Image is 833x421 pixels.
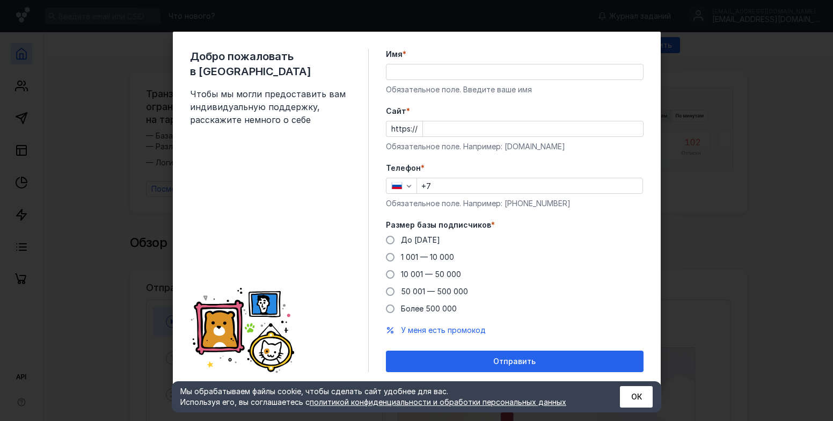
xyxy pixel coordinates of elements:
[386,141,644,152] div: Обязательное поле. Например: [DOMAIN_NAME]
[386,106,406,117] span: Cайт
[386,49,403,60] span: Имя
[401,325,486,335] span: У меня есть промокод
[386,198,644,209] div: Обязательное поле. Например: [PHONE_NUMBER]
[401,270,461,279] span: 10 001 — 50 000
[190,49,351,79] span: Добро пожаловать в [GEOGRAPHIC_DATA]
[190,88,351,126] span: Чтобы мы могли предоставить вам индивидуальную поддержку, расскажите немного о себе
[386,351,644,372] button: Отправить
[620,386,653,408] button: ОК
[493,357,536,366] span: Отправить
[401,287,468,296] span: 50 001 — 500 000
[401,235,440,244] span: До [DATE]
[401,252,454,262] span: 1 001 — 10 000
[180,386,594,408] div: Мы обрабатываем файлы cookie, чтобы сделать сайт удобнее для вас. Используя его, вы соглашаетесь c
[401,304,457,313] span: Более 500 000
[386,84,644,95] div: Обязательное поле. Введите ваше имя
[310,397,566,407] a: политикой конфиденциальности и обработки персональных данных
[386,220,491,230] span: Размер базы подписчиков
[401,325,486,336] button: У меня есть промокод
[386,163,421,173] span: Телефон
